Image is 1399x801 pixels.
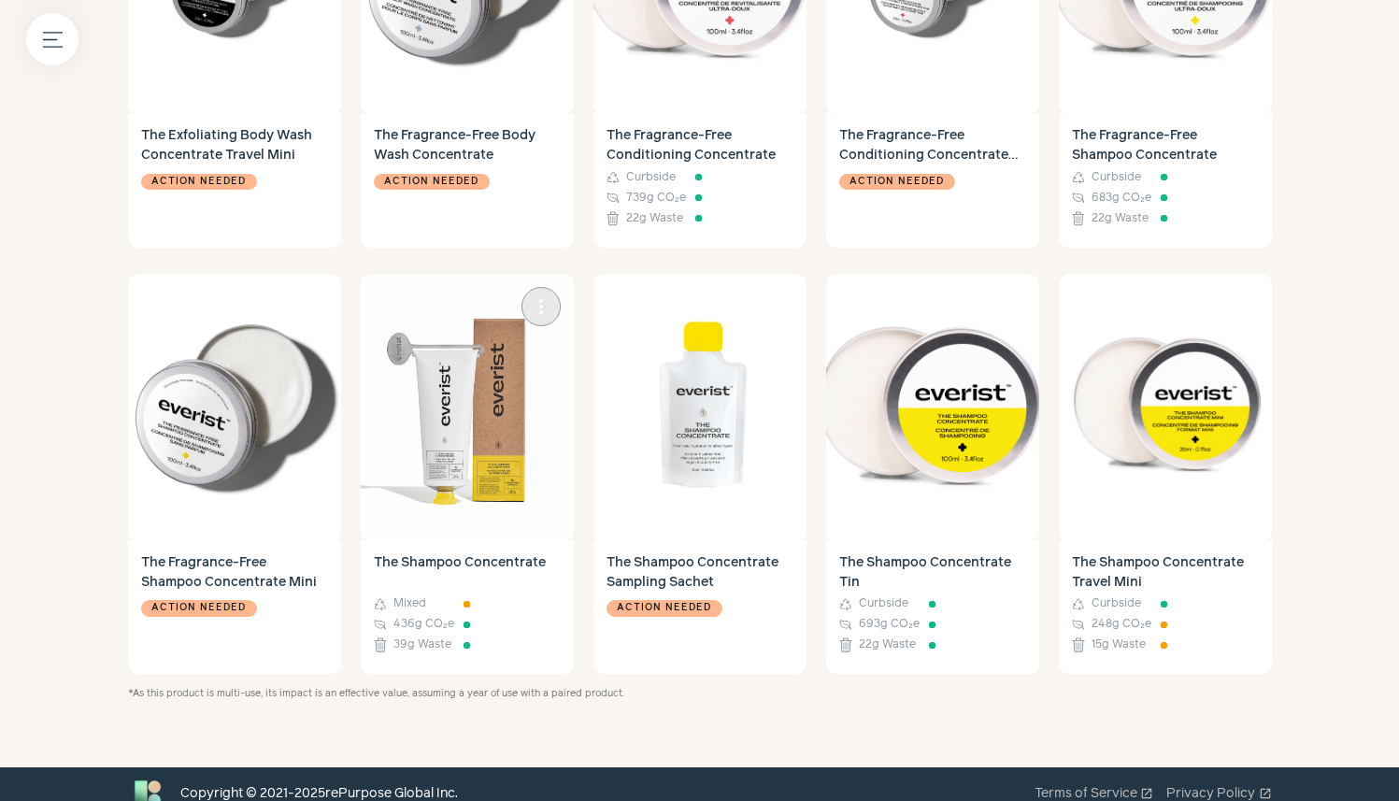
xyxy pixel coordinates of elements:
h4: The Exfoliating Body Wash Concentrate Travel Mini [141,126,328,165]
a: The Shampoo Concentrate Sampling Sachet Action needed [593,540,807,675]
span: 248g CO₂e [1092,616,1151,633]
img: The Shampoo Concentrate Sampling Sachet [593,274,807,540]
span: Curbside [859,595,908,612]
img: The Shampoo Concentrate Tin [826,274,1039,540]
h4: The Fragrance-Free Shampoo Concentrate Mini [141,553,328,593]
span: Curbside [1092,595,1141,612]
h4: The Shampoo Concentrate Travel Mini [1072,553,1259,593]
img: The Fragrance-Free Shampoo Concentrate Mini [128,274,341,540]
img: The Shampoo Concentrate [361,274,574,540]
span: Action needed [617,600,712,617]
span: Action needed [384,174,479,191]
span: 683g CO₂e [1092,190,1151,207]
a: The Shampoo Concentrate Tin Curbside 693g CO₂e 22g Waste [826,540,1039,675]
span: 39g Waste [393,637,451,653]
a: The Fragrance-Free Conditioning Concentrate Mini Action needed [826,113,1039,248]
span: Action needed [151,600,247,617]
h4: The Shampoo Concentrate [374,553,561,593]
span: Curbside [626,169,676,186]
button: more_vert [521,287,561,326]
h4: The Fragrance-Free Body Wash Concentrate [374,126,561,165]
span: 15g Waste [1092,637,1146,653]
a: The Shampoo Concentrate Travel Mini Curbside 248g CO₂e 15g Waste [1059,540,1272,675]
img: The Shampoo Concentrate Travel Mini [1059,274,1272,540]
span: Curbside [1092,169,1141,186]
a: The Fragrance-Free Body Wash Concentrate Action needed [361,113,574,248]
span: Mixed [393,595,426,612]
a: The Fragrance-Free Shampoo Concentrate Curbside 683g CO₂e 22g Waste [1059,113,1272,248]
span: more_vert [530,295,552,318]
h4: The Fragrance-Free Shampoo Concentrate [1072,126,1259,165]
span: 22g Waste [1092,210,1149,227]
a: The Fragrance-Free Conditioning Concentrate Curbside 739g CO₂e 22g Waste [593,113,807,248]
span: 739g CO₂e [626,190,686,207]
div: * As this product is multi-use, its impact is an effective value, assuming a year of use with a p... [128,687,1272,702]
span: Action needed [849,174,945,191]
a: The Shampoo Concentrate Mixed 436g CO₂e 39g Waste [361,540,574,675]
span: Action needed [151,174,247,191]
h4: The Shampoo Concentrate Sampling Sachet [607,553,793,593]
a: The Exfoliating Body Wash Concentrate Travel Mini Action needed [128,113,341,248]
span: 436g CO₂e [393,616,454,633]
h4: The Fragrance-Free Conditioning Concentrate Mini [839,126,1026,165]
a: The Fragrance-Free Shampoo Concentrate Mini Action needed [128,540,341,675]
span: 22g Waste [859,637,916,653]
span: open_in_new [1140,787,1153,800]
h4: The Fragrance-Free Conditioning Concentrate [607,126,793,165]
span: 22g Waste [626,210,683,227]
h4: The Shampoo Concentrate Tin [839,553,1026,593]
span: 693g CO₂e [859,616,920,633]
span: open_in_new [1259,787,1272,800]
